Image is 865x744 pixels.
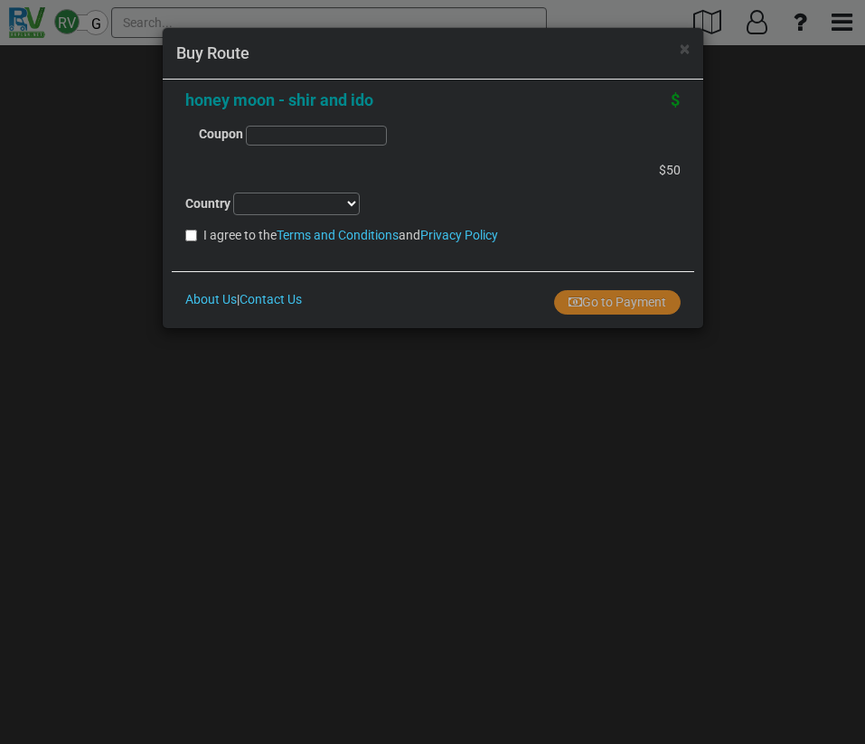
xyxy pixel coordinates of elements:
[185,226,498,244] label: I agree to the and
[240,292,302,306] a: Contact Us
[185,194,230,212] label: Country
[671,90,680,109] span: $
[277,228,399,242] a: Terms and Conditions
[680,40,690,59] button: Close
[420,228,498,242] a: Privacy Policy
[554,290,681,315] button: Go to Payment
[659,163,681,177] span: $50
[185,292,237,306] a: About Us
[199,125,243,143] label: Coupon
[237,290,240,308] div: |
[680,38,690,60] span: ×
[176,42,690,65] h4: Buy Route
[185,90,373,109] span: honey moon - shir and ido
[185,230,197,241] input: I agree to theTerms and ConditionsandPrivacy Policy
